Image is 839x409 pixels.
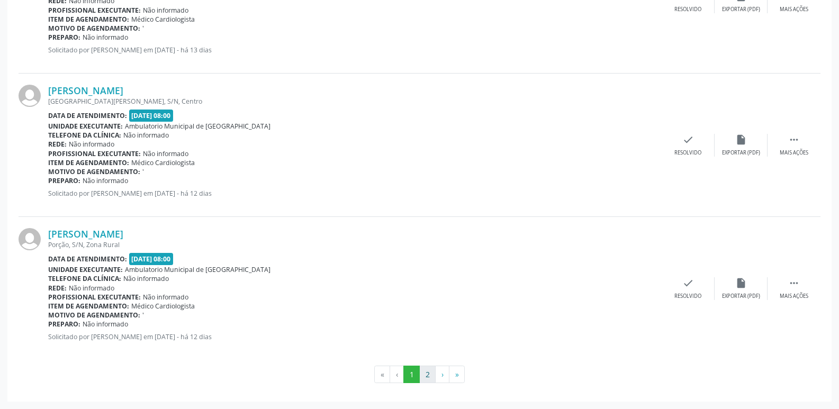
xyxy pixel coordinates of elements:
span: ' [142,167,144,176]
span: Não informado [69,284,114,293]
b: Unidade executante: [48,265,123,274]
div: Porção, S/N, Zona Rural [48,240,662,249]
span: Ambulatorio Municipal de [GEOGRAPHIC_DATA] [125,122,270,131]
span: [DATE] 08:00 [129,110,174,122]
b: Preparo: [48,33,80,42]
img: img [19,228,41,250]
span: Não informado [83,320,128,329]
b: Motivo de agendamento: [48,311,140,320]
span: Não informado [143,6,188,15]
div: Resolvido [674,149,701,157]
span: ' [142,311,144,320]
a: [PERSON_NAME] [48,228,123,240]
i: insert_drive_file [735,277,747,289]
b: Item de agendamento: [48,158,129,167]
ul: Pagination [19,366,820,384]
div: Exportar (PDF) [722,149,760,157]
span: Não informado [83,176,128,185]
button: Go to page 1 [403,366,420,384]
b: Item de agendamento: [48,302,129,311]
i: insert_drive_file [735,134,747,146]
b: Profissional executante: [48,6,141,15]
span: Médico Cardiologista [131,15,195,24]
span: Ambulatorio Municipal de [GEOGRAPHIC_DATA] [125,265,270,274]
i:  [788,277,800,289]
b: Data de atendimento: [48,255,127,263]
b: Preparo: [48,320,80,329]
p: Solicitado por [PERSON_NAME] em [DATE] - há 12 dias [48,332,662,341]
div: Resolvido [674,293,701,300]
div: Resolvido [674,6,701,13]
p: Solicitado por [PERSON_NAME] em [DATE] - há 13 dias [48,46,662,54]
span: Não informado [123,274,169,283]
span: Médico Cardiologista [131,158,195,167]
b: Rede: [48,140,67,149]
b: Unidade executante: [48,122,123,131]
b: Motivo de agendamento: [48,24,140,33]
div: Mais ações [780,6,808,13]
b: Motivo de agendamento: [48,167,140,176]
div: Exportar (PDF) [722,6,760,13]
span: Não informado [143,293,188,302]
button: Go to next page [435,366,449,384]
span: Médico Cardiologista [131,302,195,311]
b: Item de agendamento: [48,15,129,24]
span: ' [142,24,144,33]
a: [PERSON_NAME] [48,85,123,96]
div: Mais ações [780,293,808,300]
b: Rede: [48,284,67,293]
span: Não informado [83,33,128,42]
b: Data de atendimento: [48,111,127,120]
i: check [682,277,694,289]
div: [GEOGRAPHIC_DATA][PERSON_NAME], S/N, Centro [48,97,662,106]
span: [DATE] 08:00 [129,253,174,265]
b: Profissional executante: [48,293,141,302]
span: Não informado [69,140,114,149]
b: Preparo: [48,176,80,185]
button: Go to page 2 [419,366,436,384]
button: Go to last page [449,366,465,384]
div: Exportar (PDF) [722,293,760,300]
div: Mais ações [780,149,808,157]
b: Telefone da clínica: [48,274,121,283]
span: Não informado [143,149,188,158]
img: img [19,85,41,107]
p: Solicitado por [PERSON_NAME] em [DATE] - há 12 dias [48,189,662,198]
i:  [788,134,800,146]
span: Não informado [123,131,169,140]
i: check [682,134,694,146]
b: Profissional executante: [48,149,141,158]
b: Telefone da clínica: [48,131,121,140]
